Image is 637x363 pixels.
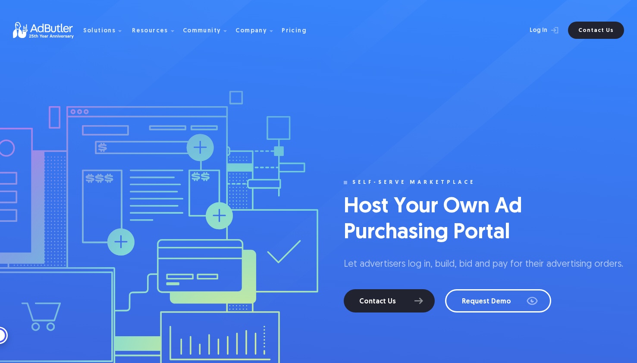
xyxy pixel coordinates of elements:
[352,180,475,186] div: SELF-SERVE MARKETPLACe
[282,28,307,34] div: Pricing
[282,26,314,34] a: Pricing
[344,194,602,246] h1: Host Your Own Ad Purchasing Portal
[83,28,116,34] div: Solutions
[445,289,551,312] a: Request Demo
[344,258,623,271] p: Let advertisers log in, build, bid and pay for their advertising orders.
[344,289,435,312] a: Contact Us
[568,22,624,39] a: Contact Us
[235,28,267,34] div: Company
[183,28,221,34] div: Community
[507,22,563,39] a: Log In
[132,28,168,34] div: Resources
